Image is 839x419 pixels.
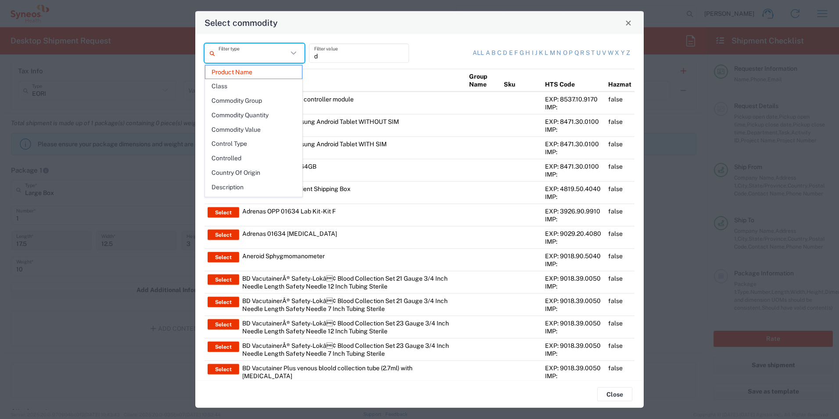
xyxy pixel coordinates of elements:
[545,327,602,335] div: IMP:
[239,293,466,316] td: BD VacutainerÂ® Safety-Lokâ¢ Blood Collection Set 21 Gauge 3/4 Inch Needle Length Safety Needle ...
[586,49,590,58] a: s
[208,297,239,307] button: Select
[239,338,466,361] td: BD VacutainerÂ® Safety-Lokâ¢ Blood Collection Set 23 Gauge 3/4 Inch Needle Length Safety Needle ...
[535,49,537,58] a: j
[532,49,534,58] a: i
[208,207,239,218] button: Select
[622,17,635,29] button: Close
[205,166,302,180] span: Country Of Origin
[545,297,602,305] div: EXP: 9018.39.0050
[239,181,466,204] td: Adrenas 01634 - Ambient Shipping Box
[501,69,542,92] th: Sku
[509,49,513,58] a: e
[556,49,561,58] a: n
[514,49,518,58] a: f
[605,361,635,383] td: false
[574,49,579,58] a: q
[497,49,502,58] a: c
[569,49,573,58] a: p
[491,49,495,58] a: b
[205,152,302,165] span: Controlled
[605,293,635,316] td: false
[239,159,466,181] td: Apple iPad, 9th Gen, 64GB
[239,204,466,226] td: Adrenas OPP 01634 Lab Kit -Kit F
[239,137,466,159] td: Adrenas 01634- Samsung Android Tablet WITH SIM
[605,316,635,338] td: false
[208,230,239,240] button: Select
[239,69,466,92] th: Product Name
[208,275,239,285] button: Select
[239,226,466,249] td: Adrenas 01634 [MEDICAL_DATA]
[473,49,484,58] a: All
[545,148,602,156] div: IMP:
[204,16,278,29] h4: Select commodity
[605,114,635,137] td: false
[605,92,635,115] td: false
[605,249,635,271] td: false
[239,249,466,271] td: Aneroid Sphygmomanometer
[545,193,602,201] div: IMP:
[605,226,635,249] td: false
[545,163,602,170] div: EXP: 8471.30.0100
[605,69,635,92] th: Hazmat
[545,170,602,178] div: IMP:
[545,230,602,238] div: EXP: 9029.20.4080
[591,49,595,58] a: t
[615,49,619,58] a: x
[545,364,602,372] div: EXP: 9018.39.0050
[239,114,466,137] td: Adrenas 01634- Samsung Android Tablet WITHOUT SIM
[605,181,635,204] td: false
[205,137,302,151] span: Control Type
[503,49,507,58] a: d
[545,140,602,148] div: EXP: 8471.30.0100
[525,49,530,58] a: h
[621,49,625,58] a: y
[239,361,466,383] td: BD Vacutainer Plus venous bloold collection tube (2.7ml) with [MEDICAL_DATA]
[205,94,302,108] span: Commodity Group
[208,319,239,330] button: Select
[580,49,584,58] a: r
[605,271,635,293] td: false
[205,195,302,209] span: Hazmat
[605,338,635,361] td: false
[545,275,602,282] div: EXP: 9018.39.0050
[208,342,239,352] button: Select
[605,204,635,226] td: false
[466,69,501,92] th: Group Name
[605,159,635,181] td: false
[545,260,602,268] div: IMP:
[545,350,602,358] div: IMP:
[545,185,602,193] div: EXP: 4819.50.4040
[545,342,602,350] div: EXP: 9018.39.0050
[539,49,543,58] a: k
[520,49,524,58] a: g
[545,282,602,290] div: IMP:
[205,79,302,93] span: Class
[545,252,602,260] div: EXP: 9018.90.5040
[605,137,635,159] td: false
[545,215,602,223] div: IMP:
[545,95,602,103] div: EXP: 8537.10.9170
[205,123,302,137] span: Commodity Value
[205,65,302,79] span: Product Name
[545,49,548,58] a: l
[208,364,239,375] button: Select
[597,387,632,401] button: Close
[545,319,602,327] div: EXP: 9018.39.0050
[239,271,466,293] td: BD VacutainerÂ® Safety-Lokâ¢ Blood Collection Set 21 Gauge 3/4 Inch Needle Length Safety Needle ...
[239,316,466,338] td: BD VacutainerÂ® Safety-Lokâ¢ Blood Collection Set 23 Gauge 3/4 Inch Needle Length Safety Needle ...
[545,238,602,246] div: IMP:
[205,108,302,122] span: Commodity Quantity
[486,49,490,58] a: a
[239,92,466,115] td: Two position actuator controller module
[545,305,602,313] div: IMP:
[545,207,602,215] div: EXP: 3926.90.9910
[545,118,602,126] div: EXP: 8471.30.0100
[626,49,630,58] a: z
[602,49,606,58] a: v
[545,372,602,380] div: IMP:
[542,69,605,92] th: HTS Code
[563,49,567,58] a: o
[205,181,302,194] span: Description
[545,126,602,134] div: IMP:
